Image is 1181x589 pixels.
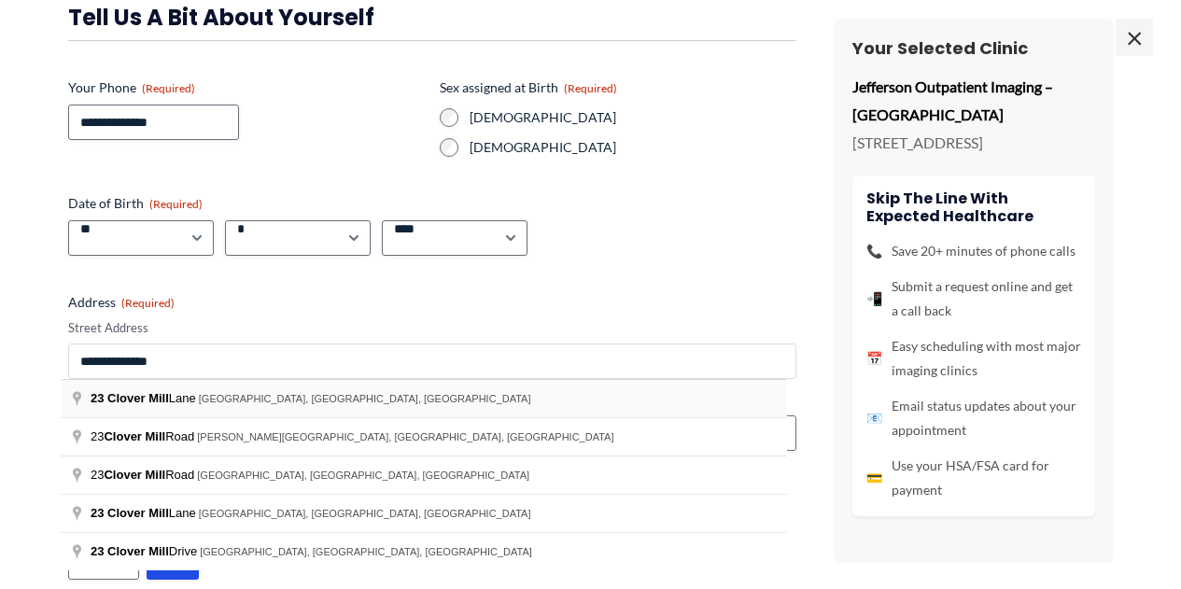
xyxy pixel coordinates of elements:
label: Street Address [68,319,796,337]
span: Clover Mill [107,391,169,405]
span: 23 Clover Mill [91,544,169,558]
span: [GEOGRAPHIC_DATA], [GEOGRAPHIC_DATA], [GEOGRAPHIC_DATA] [200,546,532,557]
label: Your Phone [68,78,425,97]
label: [DEMOGRAPHIC_DATA] [470,108,796,127]
span: 📅 [866,346,882,371]
legend: Address [68,293,175,312]
span: 📞 [866,239,882,263]
span: Lane [91,506,199,520]
span: (Required) [149,197,203,211]
legend: Sex assigned at Birth [440,78,617,97]
p: Jefferson Outpatient Imaging – [GEOGRAPHIC_DATA] [852,73,1095,128]
li: Email status updates about your appointment [866,394,1081,442]
span: × [1116,19,1153,56]
span: (Required) [121,296,175,310]
span: Lane [91,391,199,405]
span: (Required) [564,81,617,95]
li: Save 20+ minutes of phone calls [866,239,1081,263]
span: [GEOGRAPHIC_DATA], [GEOGRAPHIC_DATA], [GEOGRAPHIC_DATA] [199,508,531,519]
li: Submit a request online and get a call back [866,274,1081,323]
span: (Required) [142,81,195,95]
span: 23 [91,506,104,520]
label: [DEMOGRAPHIC_DATA] [470,138,796,157]
span: [GEOGRAPHIC_DATA], [GEOGRAPHIC_DATA], [GEOGRAPHIC_DATA] [197,470,529,481]
span: Clover Mill [104,429,165,443]
p: [STREET_ADDRESS] [852,129,1095,157]
span: [PERSON_NAME][GEOGRAPHIC_DATA], [GEOGRAPHIC_DATA], [GEOGRAPHIC_DATA] [197,431,613,442]
h3: Your Selected Clinic [852,37,1095,59]
span: Clover Mill [107,506,169,520]
span: 23 [91,391,104,405]
span: 💳 [866,466,882,490]
span: 23 Road [91,468,197,482]
span: Clover Mill [104,468,165,482]
legend: Date of Birth [68,194,203,213]
li: Use your HSA/FSA card for payment [866,454,1081,502]
span: 📧 [866,406,882,430]
span: 23 Road [91,429,197,443]
li: Easy scheduling with most major imaging clinics [866,334,1081,383]
span: Drive [91,544,200,558]
h4: Skip the line with Expected Healthcare [866,189,1081,225]
span: 📲 [866,287,882,311]
h3: Tell us a bit about yourself [68,3,796,32]
span: [GEOGRAPHIC_DATA], [GEOGRAPHIC_DATA], [GEOGRAPHIC_DATA] [199,393,531,404]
